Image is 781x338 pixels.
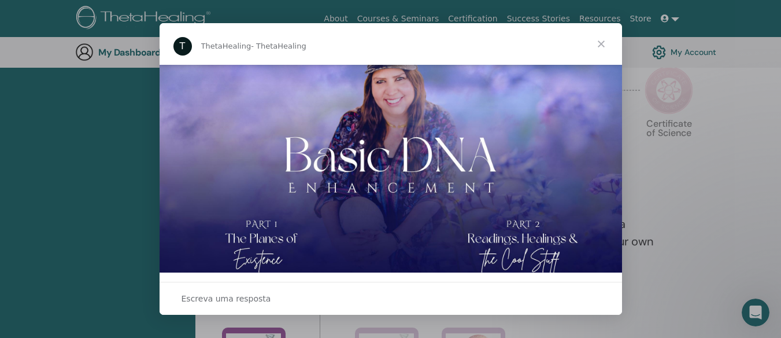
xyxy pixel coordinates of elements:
div: Abra a conversa e responda [160,282,622,315]
span: - ThetaHealing [251,42,306,50]
span: Escreva uma resposta [182,291,271,306]
span: ThetaHealing [201,42,251,50]
span: Fechar [580,23,622,65]
div: Profile image for ThetaHealing [173,37,192,56]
